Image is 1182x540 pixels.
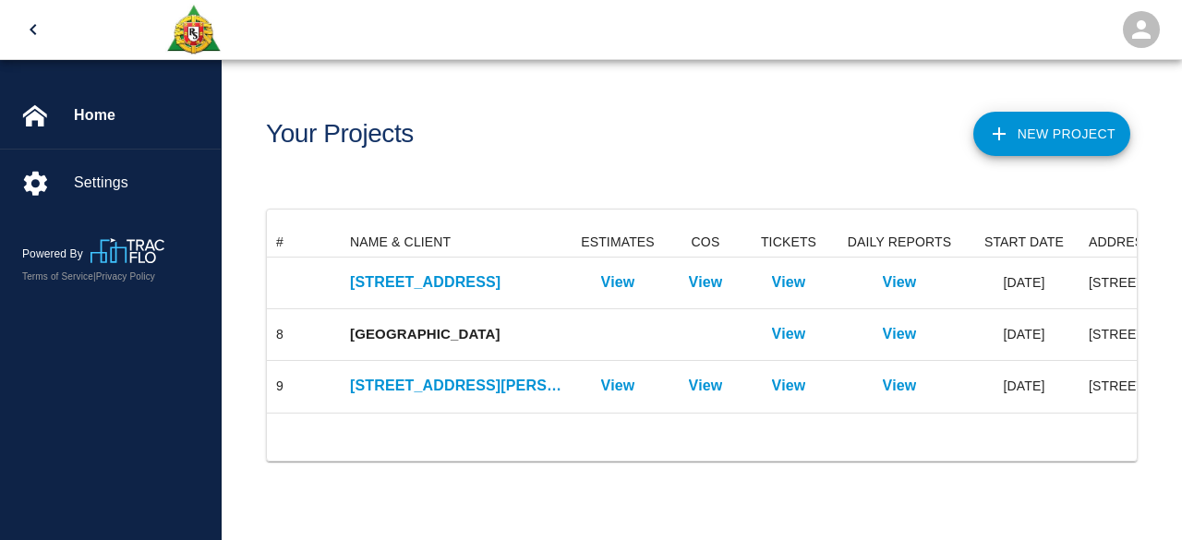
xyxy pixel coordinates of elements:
[772,271,806,294] a: View
[830,227,969,257] div: DAILY REPORTS
[93,271,96,282] span: |
[22,271,93,282] a: Terms of Service
[969,309,1079,361] div: [DATE]
[1089,227,1152,257] div: ADDRESS
[74,104,206,126] span: Home
[969,258,1079,309] div: [DATE]
[572,227,664,257] div: ESTIMATES
[276,377,283,395] div: 9
[848,227,951,257] div: DAILY REPORTS
[96,271,155,282] a: Privacy Policy
[90,238,164,263] img: TracFlo
[689,271,723,294] a: View
[350,227,451,257] div: NAME & CLIENT
[883,271,917,294] a: View
[969,227,1079,257] div: START DATE
[267,227,341,257] div: #
[350,375,562,397] a: [STREET_ADDRESS][PERSON_NAME]
[22,246,90,262] p: Powered By
[883,323,917,345] a: View
[165,4,222,55] img: Roger & Sons Concrete
[350,271,562,294] a: [STREET_ADDRESS]
[883,375,917,397] a: View
[74,172,206,194] span: Settings
[772,375,806,397] a: View
[601,375,635,397] a: View
[266,119,414,150] h1: Your Projects
[984,227,1064,257] div: START DATE
[341,227,572,257] div: NAME & CLIENT
[276,325,283,343] div: 8
[601,271,635,294] a: View
[969,361,1079,413] div: [DATE]
[581,227,655,257] div: ESTIMATES
[772,323,806,345] a: View
[664,227,747,257] div: COS
[276,227,283,257] div: #
[350,324,562,345] p: [GEOGRAPHIC_DATA]
[692,227,720,257] div: COS
[689,375,723,397] a: View
[761,227,816,257] div: TICKETS
[973,112,1130,156] button: New Project
[11,7,55,52] button: open drawer
[747,227,830,257] div: TICKETS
